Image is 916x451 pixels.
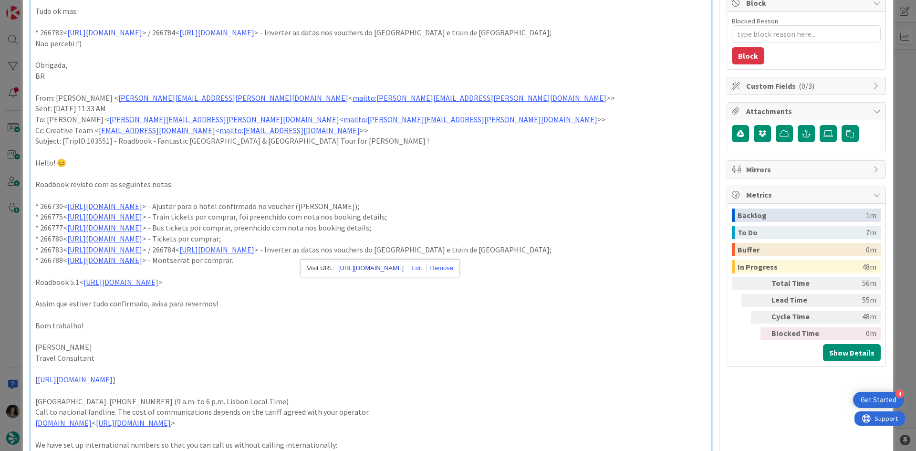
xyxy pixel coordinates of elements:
div: Buffer [738,243,866,256]
p: * 266788< > - Montserrat por comprar. [35,255,707,266]
p: * 266780< > - Tickets por comprar; [35,233,707,244]
p: Bom trabalho! [35,320,707,331]
a: [URL][DOMAIN_NAME] [96,418,171,428]
p: Tudo ok mas: [35,6,707,17]
div: 48m [862,260,876,273]
p: Travel Consultant [35,353,707,364]
a: mailto:[PERSON_NAME][EMAIL_ADDRESS][PERSON_NAME][DOMAIN_NAME] [353,93,606,103]
button: Show Details [823,344,881,361]
a: [URL][DOMAIN_NAME] [67,212,142,221]
span: ( 0/3 ) [799,81,814,91]
span: Metrics [746,189,868,200]
p: Hello! 😊 [35,157,707,168]
div: 48m [828,311,876,324]
div: Cycle Time [771,311,824,324]
p: Obrigada, [35,60,707,71]
a: [URL][DOMAIN_NAME] [179,28,254,37]
a: [URL][DOMAIN_NAME] [338,262,404,274]
p: * 266783< > / 266784< > - Inverter as datas nos vouchers do [GEOGRAPHIC_DATA] e train de [GEOGRAP... [35,27,707,38]
a: mailto:[PERSON_NAME][EMAIL_ADDRESS][PERSON_NAME][DOMAIN_NAME] [343,115,597,124]
a: [URL][DOMAIN_NAME] [83,277,158,287]
p: [GEOGRAPHIC_DATA]: [PHONE_NUMBER] (9 a.m. to 6 p.m. Lisbon Local Time) [35,396,707,407]
a: [URL][DOMAIN_NAME] [67,234,142,243]
p: Roadbook revisto com as seguintes notas: [35,179,707,190]
button: Block [732,47,764,64]
a: [URL][DOMAIN_NAME] [67,255,142,265]
span: Custom Fields [746,80,868,92]
div: 0m [828,327,876,340]
p: Nao percebi :’) [35,38,707,49]
div: Backlog [738,209,866,222]
p: * 266783< > / 266784< > - Inverter as datas nos vouchers do [GEOGRAPHIC_DATA] e train de [GEOGRAP... [35,244,707,255]
a: [URL][DOMAIN_NAME] [179,245,254,254]
a: [PERSON_NAME][EMAIL_ADDRESS][PERSON_NAME][DOMAIN_NAME] [109,115,339,124]
a: [DOMAIN_NAME] [35,418,92,428]
div: 0m [866,243,876,256]
p: * 266777< > - Bus tickets por comprar, preenhcido com nota nos booking details; [35,222,707,233]
div: 1m [866,209,876,222]
a: [URL][DOMAIN_NAME] [67,245,142,254]
div: In Progress [738,260,862,273]
p: * 266730< > - Ajustar para o hotel confirmado no voucher ([PERSON_NAME]); [35,201,707,212]
div: 56m [828,277,876,290]
div: Get Started [861,395,896,405]
div: Blocked Time [771,327,824,340]
span: Attachments [746,105,868,117]
div: 55m [828,294,876,307]
p: Sent: [DATE] 11:33 AM [35,103,707,114]
p: We have set up international numbers so that you can call us without calling internationally: [35,440,707,451]
a: [PERSON_NAME][EMAIL_ADDRESS][PERSON_NAME][DOMAIN_NAME] [118,93,348,103]
a: [EMAIL_ADDRESS][DOMAIN_NAME] [99,126,215,135]
p: Assim que estiver tudo confirmado, avisa para revermos! [35,298,707,309]
div: Open Get Started checklist, remaining modules: 4 [853,392,904,408]
p: Subject: [TripID:103551] - Roadbook - Fantastic [GEOGRAPHIC_DATA] & [GEOGRAPHIC_DATA] Tour for [P... [35,136,707,147]
span: Support [20,1,43,13]
div: Total Time [771,277,824,290]
p: * 266775< > - Train tickets por comprar, foi preenchido com nota nos booking details; [35,211,707,222]
p: Cc: Creative Team < < >> [35,125,707,136]
p: [PERSON_NAME] [35,342,707,353]
p: From: [PERSON_NAME] < < >> [35,93,707,104]
a: [URL][DOMAIN_NAME] [67,28,142,37]
a: [URL][DOMAIN_NAME] [67,223,142,232]
p: [ ] [35,374,707,385]
label: Blocked Reason [732,17,778,25]
a: mailto:[EMAIL_ADDRESS][DOMAIN_NAME] [219,126,360,135]
a: [URL][DOMAIN_NAME] [38,375,113,384]
p: BR [35,71,707,82]
a: [URL][DOMAIN_NAME] [67,201,142,211]
p: < > [35,418,707,429]
div: To Do [738,226,866,239]
p: To: [PERSON_NAME] < < >> [35,114,707,125]
p: Roadbook 5.1< > [35,277,707,288]
div: Lead Time [771,294,824,307]
div: 4 [895,389,904,398]
div: 7m [866,226,876,239]
p: Call to national landline. The cost of communications depends on the tariff agreed with your oper... [35,407,707,418]
span: Mirrors [746,164,868,175]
